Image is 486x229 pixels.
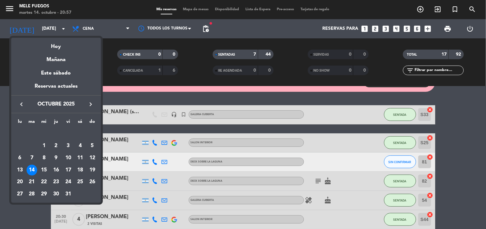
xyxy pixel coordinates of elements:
td: 21 de octubre de 2025 [26,176,38,188]
div: 29 [38,189,49,200]
div: 1 [38,140,49,151]
td: 3 de octubre de 2025 [62,140,74,152]
div: 6 [14,153,25,163]
td: 7 de octubre de 2025 [26,152,38,164]
td: 22 de octubre de 2025 [38,176,50,188]
div: 22 [38,177,49,187]
th: sábado [74,118,86,128]
div: 5 [87,140,98,151]
div: 20 [14,177,25,187]
div: Este sábado [11,64,101,82]
div: 26 [87,177,98,187]
th: lunes [14,118,26,128]
td: 4 de octubre de 2025 [74,140,86,152]
div: Mañana [11,51,101,64]
div: 16 [51,165,62,176]
td: 23 de octubre de 2025 [50,176,62,188]
div: 3 [63,140,74,151]
td: 20 de octubre de 2025 [14,176,26,188]
th: viernes [62,118,74,128]
div: 10 [63,153,74,163]
div: 24 [63,177,74,187]
td: 17 de octubre de 2025 [62,164,74,176]
td: 9 de octubre de 2025 [50,152,62,164]
div: 12 [87,153,98,163]
div: 31 [63,189,74,200]
td: 8 de octubre de 2025 [38,152,50,164]
div: 2 [51,140,62,151]
td: 10 de octubre de 2025 [62,152,74,164]
div: 30 [51,189,62,200]
div: 28 [27,189,37,200]
th: domingo [86,118,98,128]
td: 29 de octubre de 2025 [38,188,50,200]
td: 24 de octubre de 2025 [62,176,74,188]
td: 5 de octubre de 2025 [86,140,98,152]
td: 6 de octubre de 2025 [14,152,26,164]
div: 9 [51,153,62,163]
div: Reservas actuales [11,82,101,95]
div: 23 [51,177,62,187]
td: 15 de octubre de 2025 [38,164,50,176]
td: 12 de octubre de 2025 [86,152,98,164]
td: 26 de octubre de 2025 [86,176,98,188]
td: 30 de octubre de 2025 [50,188,62,200]
div: 17 [63,165,74,176]
div: 4 [75,140,86,151]
div: 15 [38,165,49,176]
div: 21 [27,177,37,187]
span: octubre 2025 [27,100,85,108]
th: martes [26,118,38,128]
div: 8 [38,153,49,163]
td: OCT. [14,128,98,140]
th: jueves [50,118,62,128]
td: 28 de octubre de 2025 [26,188,38,200]
div: 19 [87,165,98,176]
td: 11 de octubre de 2025 [74,152,86,164]
div: 11 [75,153,86,163]
div: 14 [27,165,37,176]
div: 7 [27,153,37,163]
div: 27 [14,189,25,200]
td: 2 de octubre de 2025 [50,140,62,152]
td: 25 de octubre de 2025 [74,176,86,188]
div: 25 [75,177,86,187]
div: 13 [14,165,25,176]
td: 19 de octubre de 2025 [86,164,98,176]
div: Hoy [11,38,101,51]
td: 27 de octubre de 2025 [14,188,26,200]
div: 18 [75,165,86,176]
td: 14 de octubre de 2025 [26,164,38,176]
td: 13 de octubre de 2025 [14,164,26,176]
td: 18 de octubre de 2025 [74,164,86,176]
i: keyboard_arrow_left [18,100,25,108]
th: miércoles [38,118,50,128]
td: 1 de octubre de 2025 [38,140,50,152]
td: 16 de octubre de 2025 [50,164,62,176]
i: keyboard_arrow_right [87,100,95,108]
td: 31 de octubre de 2025 [62,188,74,200]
